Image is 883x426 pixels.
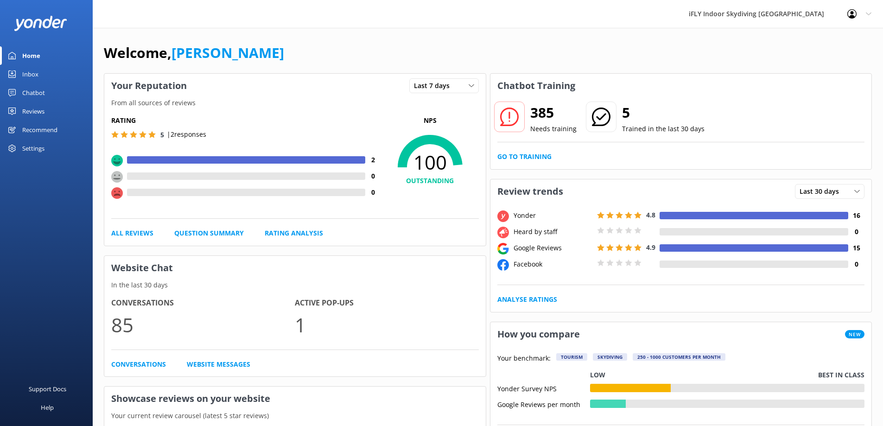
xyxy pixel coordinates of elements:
[29,380,66,398] div: Support Docs
[848,227,864,237] h4: 0
[381,176,479,186] h4: OUTSTANDING
[497,152,552,162] a: Go to Training
[22,139,44,158] div: Settings
[848,243,864,253] h4: 15
[22,46,40,65] div: Home
[511,210,595,221] div: Yonder
[174,228,244,238] a: Question Summary
[511,227,595,237] div: Heard by staff
[22,83,45,102] div: Chatbot
[497,400,590,408] div: Google Reviews per month
[818,370,864,380] p: Best in class
[622,124,705,134] p: Trained in the last 30 days
[593,353,627,361] div: Skydiving
[497,353,551,364] p: Your benchmark:
[381,115,479,126] p: NPS
[167,129,206,140] p: | 2 responses
[511,259,595,269] div: Facebook
[490,74,582,98] h3: Chatbot Training
[104,387,486,411] h3: Showcase reviews on your website
[497,384,590,392] div: Yonder Survey NPS
[111,228,153,238] a: All Reviews
[800,186,845,197] span: Last 30 days
[848,210,864,221] h4: 16
[111,359,166,369] a: Conversations
[497,294,557,305] a: Analyse Ratings
[646,243,655,252] span: 4.9
[265,228,323,238] a: Rating Analysis
[590,370,605,380] p: Low
[365,187,381,197] h4: 0
[646,210,655,219] span: 4.8
[295,309,478,340] p: 1
[622,102,705,124] h2: 5
[845,330,864,338] span: New
[160,130,164,139] span: 5
[104,256,486,280] h3: Website Chat
[104,411,486,421] p: Your current review carousel (latest 5 star reviews)
[187,359,250,369] a: Website Messages
[111,309,295,340] p: 85
[111,297,295,309] h4: Conversations
[490,322,587,346] h3: How you compare
[848,259,864,269] h4: 0
[22,65,38,83] div: Inbox
[365,171,381,181] h4: 0
[41,398,54,417] div: Help
[414,81,455,91] span: Last 7 days
[530,124,577,134] p: Needs training
[104,98,486,108] p: From all sources of reviews
[633,353,725,361] div: 250 - 1000 customers per month
[365,155,381,165] h4: 2
[111,115,381,126] h5: Rating
[104,74,194,98] h3: Your Reputation
[295,297,478,309] h4: Active Pop-ups
[14,16,67,31] img: yonder-white-logo.png
[530,102,577,124] h2: 385
[556,353,587,361] div: Tourism
[104,42,284,64] h1: Welcome,
[22,102,44,121] div: Reviews
[22,121,57,139] div: Recommend
[381,151,479,174] span: 100
[490,179,570,203] h3: Review trends
[511,243,595,253] div: Google Reviews
[172,43,284,62] a: [PERSON_NAME]
[104,280,486,290] p: In the last 30 days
